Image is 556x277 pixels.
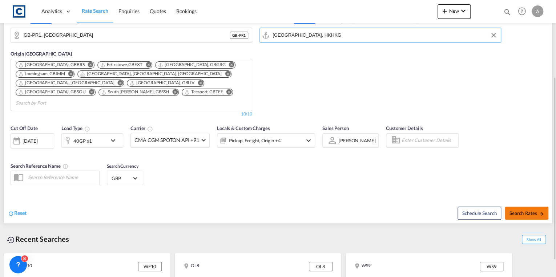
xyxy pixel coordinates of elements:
img: 1fdb9190129311efbfaf67cbb4249bed.jpeg [11,3,27,20]
span: Bookings [176,8,197,14]
input: Search by Door [24,30,230,41]
div: Recent Searches [4,231,72,247]
div: OL8 [309,262,333,271]
span: Cut Off Date [11,125,38,131]
button: Remove [63,71,74,78]
md-input-container: Hong Kong, HKHKG [260,28,501,42]
div: A [532,5,543,17]
button: Remove [220,71,231,78]
md-icon: The selected Trucker/Carrierwill be displayed in the rate results If the rates are from another f... [147,126,153,132]
div: Bristol, GBBRS [18,62,85,68]
span: Customer Details [386,125,423,131]
md-input-container: GB-PR1, Preston [11,28,252,42]
div: Press delete to remove this chip. [101,89,170,95]
input: Enter Customer Details [402,135,456,146]
input: Chips input. [16,97,85,109]
div: WS9 [480,262,503,271]
button: Note: By default Schedule search will only considerorigin ports, destination ports and cut off da... [458,207,501,220]
md-icon: icon-chevron-down [459,7,468,15]
div: WF10 [138,262,162,271]
button: Remove [193,80,204,87]
span: Analytics [41,8,62,15]
input: Search by Port [273,30,497,41]
span: Search Reference Name [11,163,68,169]
div: Pickup Freight Origin Origin Custom Destination Destination Custom Factory Stuffing [229,135,281,146]
button: Remove [141,62,152,69]
div: Press delete to remove this chip. [18,80,116,86]
md-chips-wrap: Chips container. Use arrow keys to select chips. [15,59,248,109]
div: Help [516,5,532,18]
span: Sales Person [322,125,349,131]
div: Press delete to remove this chip. [18,71,66,77]
md-checkbox: Checkbox No Ink [348,16,402,24]
input: Search Reference Name [24,172,99,183]
button: Search Ratesicon-arrow-right [505,207,548,220]
md-icon: icon-refresh [8,210,14,217]
div: OL8 [184,262,199,271]
md-icon: Your search will be saved by the below given name [63,163,68,169]
div: 10/10 [241,111,252,117]
span: Origin [GEOGRAPHIC_DATA] [11,51,72,57]
div: Long Hanborough, OXF, GBLGB [80,71,222,77]
div: Southampton, GBSOU [18,89,86,95]
md-checkbox: Checkbox No Ink [412,16,456,24]
div: Press delete to remove this chip. [184,89,225,95]
div: Origin DOOR CY GB-PR1, PrestonOrigin [GEOGRAPHIC_DATA] Chips container. Use arrow keys to select ... [4,5,552,224]
div: [DATE] [23,138,37,144]
span: Search Rates [509,210,544,216]
div: icon-magnify [503,8,511,19]
div: [DATE] [11,133,54,148]
div: Press delete to remove this chip. [18,62,86,68]
div: South Shields, GBSSH [101,89,169,95]
div: Felixstowe, GBFXT [100,62,142,68]
span: Quotes [150,8,166,14]
div: 40GP x1icon-chevron-down [61,133,123,148]
span: Help [516,5,528,17]
div: WS9 [354,262,371,271]
md-icon: icon-chevron-down [109,136,121,145]
md-icon: icon-backup-restore [7,236,15,244]
span: Load Type [61,125,90,131]
div: icon-refreshReset [8,209,27,217]
div: Pickup Freight Origin Origin Custom Destination Destination Custom Factory Stuffingicon-chevron-down [217,133,315,148]
md-icon: icon-magnify [503,8,511,16]
div: Press delete to remove this chip. [129,80,196,86]
button: Remove [222,89,233,96]
md-icon: icon-arrow-right [539,211,544,216]
button: Clear Input [488,30,499,41]
div: Press delete to remove this chip. [100,62,144,68]
span: GB - PR1 [232,33,246,38]
span: Search Currency [107,163,138,169]
md-icon: icon-information-outline [84,126,90,132]
button: Remove [83,62,94,69]
md-select: Select Currency: £ GBPUnited Kingdom Pound [111,173,139,183]
button: Remove [168,89,178,96]
span: Locals & Custom Charges [217,125,270,131]
button: Remove [113,80,124,87]
button: Remove [224,62,235,69]
span: CMA CGM SPOTON API +91 [134,137,199,144]
div: 40GP x1 [73,136,92,146]
span: Rate Search [82,8,108,14]
md-icon: icon-plus 400-fg [440,7,449,15]
span: New [440,8,468,14]
span: Carrier [130,125,153,131]
md-icon: icon-chevron-down [304,136,313,145]
span: Reset [14,210,27,216]
span: Enquiries [118,8,140,14]
div: Grangemouth, GBGRG [158,62,226,68]
button: Remove [84,89,95,96]
md-datepicker: Select [11,147,16,157]
div: Press delete to remove this chip. [158,62,227,68]
md-select: Sales Person: Anthony Lomax [338,135,376,146]
div: [PERSON_NAME] [339,138,376,143]
div: Press delete to remove this chip. [18,89,87,95]
div: London Gateway Port, GBLGP [18,80,114,86]
span: Show All [522,235,546,244]
div: Liverpool, GBLIV [129,80,194,86]
button: icon-plus 400-fgNewicon-chevron-down [438,4,471,19]
div: Immingham, GBIMM [18,71,65,77]
div: Press delete to remove this chip. [80,71,223,77]
span: GBP [112,175,132,182]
